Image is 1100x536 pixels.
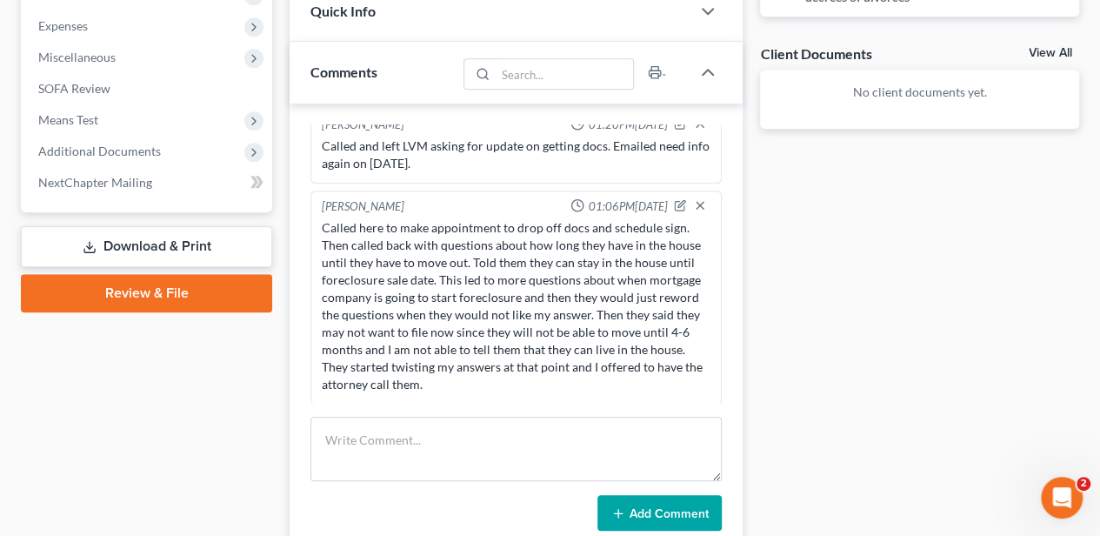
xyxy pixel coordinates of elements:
span: Additional Documents [38,144,161,158]
span: Miscellaneous [38,50,116,64]
a: Download & Print [21,226,272,267]
a: NextChapter Mailing [24,167,272,198]
iframe: Intercom live chat [1041,477,1083,519]
span: 2 [1077,477,1090,491]
span: Comments [310,64,377,80]
div: Called here to make appointment to drop off docs and schedule sign. Then called back with questio... [322,219,710,393]
span: 01:06PM[DATE] [588,198,667,215]
div: [PERSON_NAME] [322,117,404,134]
div: Client Documents [760,44,871,63]
a: Review & File [21,274,272,312]
span: 01:20PM[DATE] [588,117,667,133]
span: Expenses [38,18,88,33]
input: Search... [496,59,634,89]
button: Add Comment [597,495,722,532]
div: [PERSON_NAME] [322,198,404,216]
span: NextChapter Mailing [38,175,152,190]
p: No client documents yet. [774,84,1065,101]
a: View All [1029,47,1072,59]
span: Means Test [38,112,98,127]
span: SOFA Review [38,81,110,96]
div: Called and left LVM asking for update on getting docs. Emailed need info again on [DATE]. [322,137,710,172]
a: SOFA Review [24,73,272,104]
span: Quick Info [310,3,376,19]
